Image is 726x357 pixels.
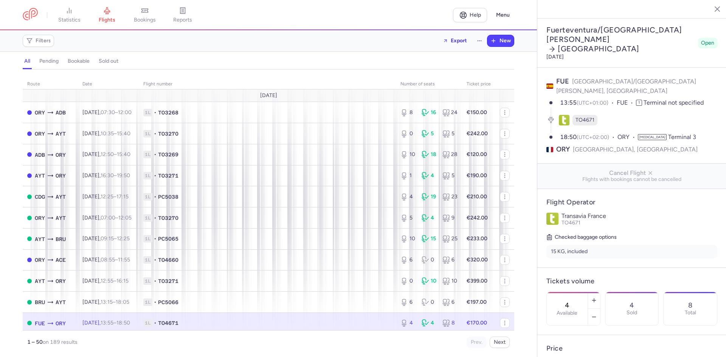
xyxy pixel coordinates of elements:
span: • [154,109,157,116]
time: 18:50 [116,320,130,326]
span: • [154,298,157,306]
span: TO3268 [158,109,178,116]
span: ORY [556,145,570,154]
p: 4 [630,301,634,309]
span: ORY [35,130,45,138]
time: 07:00 [101,215,115,221]
time: 12:25 [101,193,113,200]
span: [DATE], [82,299,129,305]
div: 4 [400,193,416,201]
time: 13:15 [101,299,113,305]
span: – [101,172,130,179]
time: 10:35 [101,130,114,137]
span: Cancel Flight [543,170,720,176]
span: 1L [143,151,152,158]
time: 15:40 [117,130,130,137]
span: PC5065 [158,235,178,243]
span: – [101,151,130,158]
button: Prev. [467,337,487,348]
div: 5 [442,172,458,179]
h5: Checked baggage options [546,233,717,242]
div: 18 [422,151,437,158]
span: TO4671 [562,219,580,226]
th: Flight number [139,79,396,90]
span: FUE [556,77,569,85]
span: 1L [143,214,152,222]
span: AYT [35,277,45,285]
span: on 189 results [43,339,78,345]
button: Next [490,337,510,348]
span: ACE [56,256,66,264]
time: 19:50 [117,172,130,179]
span: ORY [56,151,66,159]
span: • [154,277,157,285]
span: [DATE], [82,193,129,200]
span: statistics [58,17,81,23]
time: 09:15 [101,235,114,242]
div: 4 [422,172,437,179]
span: 1L [143,256,152,264]
span: – [101,193,129,200]
span: – [101,278,129,284]
th: date [78,79,139,90]
span: reports [173,17,192,23]
h2: Fuerteventura/[GEOGRAPHIC_DATA][PERSON_NAME] [GEOGRAPHIC_DATA] [546,25,695,54]
div: 23 [442,193,458,201]
div: 6 [400,256,416,264]
div: 28 [442,151,458,158]
span: • [154,235,157,243]
div: 25 [442,235,458,243]
span: 1L [143,193,152,201]
time: 12:50 [101,151,114,158]
span: 1L [143,277,152,285]
span: AYT [56,298,66,306]
time: 08:55 [101,257,115,263]
span: bookings [134,17,156,23]
time: 13:55 [101,320,113,326]
strong: €190.00 [467,172,487,179]
strong: 1 – 50 [27,339,43,345]
span: TO4660 [158,256,178,264]
span: • [154,256,157,264]
label: Available [557,310,577,316]
time: [DATE] [546,54,564,60]
div: 0 [400,277,416,285]
div: 0 [400,130,416,138]
span: Export [451,38,467,43]
span: 1L [143,235,152,243]
span: [DATE], [82,320,130,326]
h4: all [24,58,30,65]
span: New [500,38,511,44]
strong: €197.00 [467,299,487,305]
span: Open [701,39,714,47]
h4: Flight Operator [546,198,717,207]
div: 0 [422,256,437,264]
div: 4 [422,214,437,222]
span: • [154,319,157,327]
span: [DATE], [82,130,130,137]
div: 10 [400,151,416,158]
span: [DATE], [82,235,130,242]
div: 19 [422,193,437,201]
div: 10 [400,235,416,243]
button: Menu [492,8,514,22]
span: Terminal 3 [668,133,696,141]
span: (UTC+01:00) [577,100,608,106]
div: 8 [442,319,458,327]
span: FUE [35,319,45,328]
figure: TO airline logo [559,115,569,125]
span: TO3271 [158,277,178,285]
span: Flights with bookings cannot be cancelled [543,176,720,182]
a: reports [164,7,202,23]
strong: €210.00 [467,193,487,200]
h4: sold out [99,58,118,65]
h4: bookable [68,58,90,65]
button: Export [438,35,472,47]
th: number of seats [396,79,462,90]
div: 9 [442,214,458,222]
time: 18:05 [116,299,129,305]
span: AYT [56,130,66,138]
span: ORY [617,133,638,142]
span: Help [470,12,481,18]
span: PC5066 [158,298,178,306]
